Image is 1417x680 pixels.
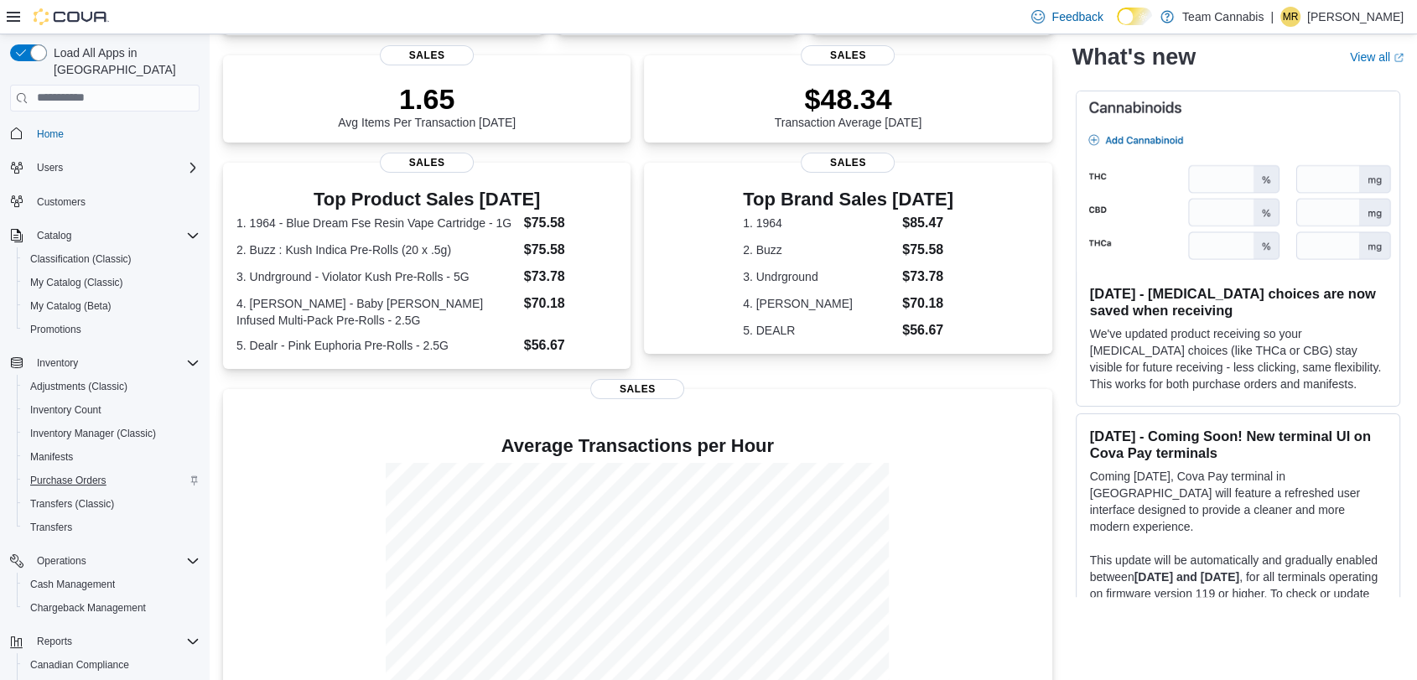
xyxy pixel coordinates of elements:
[23,574,122,594] a: Cash Management
[23,494,121,514] a: Transfers (Classic)
[30,427,156,440] span: Inventory Manager (Classic)
[30,323,81,336] span: Promotions
[37,356,78,370] span: Inventory
[23,470,200,491] span: Purchase Orders
[17,445,206,469] button: Manifests
[37,635,72,648] span: Reports
[902,293,953,314] dd: $70.18
[236,215,517,231] dt: 1. 1964 - Blue Dream Fse Resin Vape Cartridge - 1G
[3,122,206,146] button: Home
[1283,7,1299,27] span: MR
[17,398,206,422] button: Inventory Count
[524,213,618,233] dd: $75.58
[23,574,200,594] span: Cash Management
[902,267,953,287] dd: $73.78
[30,299,112,313] span: My Catalog (Beta)
[30,252,132,266] span: Classification (Classic)
[3,189,206,214] button: Customers
[17,375,206,398] button: Adjustments (Classic)
[23,494,200,514] span: Transfers (Classic)
[23,423,200,444] span: Inventory Manager (Classic)
[17,318,206,341] button: Promotions
[37,161,63,174] span: Users
[30,226,78,246] button: Catalog
[30,551,200,571] span: Operations
[380,153,474,173] span: Sales
[23,470,113,491] a: Purchase Orders
[30,353,85,373] button: Inventory
[30,497,114,511] span: Transfers (Classic)
[23,376,134,397] a: Adjustments (Classic)
[338,82,516,116] p: 1.65
[37,195,86,209] span: Customers
[1394,53,1404,63] svg: External link
[30,450,73,464] span: Manifests
[17,516,206,539] button: Transfers
[524,240,618,260] dd: $75.58
[23,273,130,293] a: My Catalog (Classic)
[23,598,153,618] a: Chargeback Management
[775,82,922,129] div: Transaction Average [DATE]
[775,82,922,116] p: $48.34
[743,241,895,258] dt: 2. Buzz
[17,469,206,492] button: Purchase Orders
[1134,570,1239,584] strong: [DATE] and [DATE]
[236,295,517,329] dt: 4. [PERSON_NAME] - Baby [PERSON_NAME] Infused Multi-Pack Pre-Rolls - 2.5G
[743,295,895,312] dt: 4. [PERSON_NAME]
[23,655,136,675] a: Canadian Compliance
[23,400,200,420] span: Inventory Count
[1307,7,1404,27] p: [PERSON_NAME]
[30,403,101,417] span: Inventory Count
[23,249,138,269] a: Classification (Classic)
[30,226,200,246] span: Catalog
[30,578,115,591] span: Cash Management
[1090,552,1386,636] p: This update will be automatically and gradually enabled between , for all terminals operating on ...
[236,337,517,354] dt: 5. Dealr - Pink Euphoria Pre-Rolls - 2.5G
[3,630,206,653] button: Reports
[30,276,123,289] span: My Catalog (Classic)
[3,224,206,247] button: Catalog
[743,215,895,231] dt: 1. 1964
[743,268,895,285] dt: 3. Undrground
[17,653,206,677] button: Canadian Compliance
[590,379,684,399] span: Sales
[23,517,79,537] a: Transfers
[30,551,93,571] button: Operations
[23,447,80,467] a: Manifests
[17,422,206,445] button: Inventory Manager (Classic)
[17,573,206,596] button: Cash Management
[37,554,86,568] span: Operations
[23,376,200,397] span: Adjustments (Classic)
[37,127,64,141] span: Home
[34,8,109,25] img: Cova
[3,351,206,375] button: Inventory
[23,423,163,444] a: Inventory Manager (Classic)
[23,447,200,467] span: Manifests
[23,655,200,675] span: Canadian Compliance
[17,247,206,271] button: Classification (Classic)
[801,153,895,173] span: Sales
[1090,285,1386,319] h3: [DATE] - [MEDICAL_DATA] choices are now saved when receiving
[37,229,71,242] span: Catalog
[524,267,618,287] dd: $73.78
[1350,50,1404,64] a: View allExternal link
[1270,7,1274,27] p: |
[743,322,895,339] dt: 5. DEALR
[1072,44,1196,70] h2: What's new
[236,268,517,285] dt: 3. Undrground - Violator Kush Pre-Rolls - 5G
[3,549,206,573] button: Operations
[17,271,206,294] button: My Catalog (Classic)
[524,335,618,356] dd: $56.67
[30,124,70,144] a: Home
[23,296,118,316] a: My Catalog (Beta)
[30,631,200,651] span: Reports
[30,601,146,615] span: Chargeback Management
[30,658,129,672] span: Canadian Compliance
[902,240,953,260] dd: $75.58
[380,45,474,65] span: Sales
[801,45,895,65] span: Sales
[17,492,206,516] button: Transfers (Classic)
[23,319,88,340] a: Promotions
[1090,428,1386,461] h3: [DATE] - Coming Soon! New terminal UI on Cova Pay terminals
